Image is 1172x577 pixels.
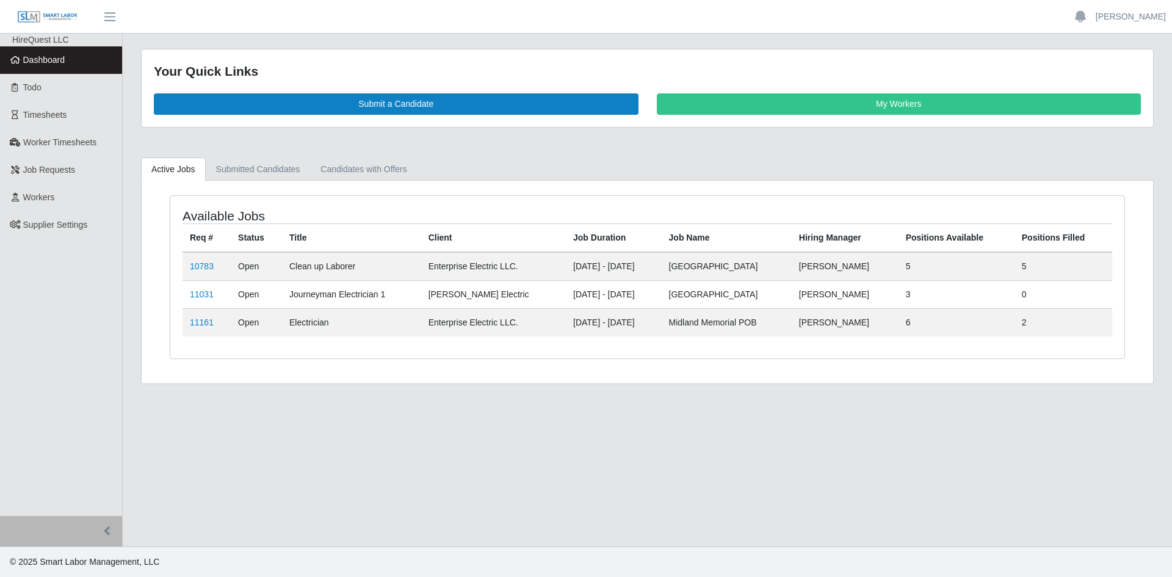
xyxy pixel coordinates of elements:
[1015,252,1112,281] td: 5
[23,137,96,147] span: Worker Timesheets
[183,208,559,223] h4: Available Jobs
[792,252,899,281] td: [PERSON_NAME]
[1015,223,1112,252] th: Positions Filled
[310,158,417,181] a: Candidates with Offers
[231,252,282,281] td: Open
[566,223,662,252] th: Job Duration
[421,280,566,308] td: [PERSON_NAME] Electric
[190,261,214,271] a: 10783
[154,62,1141,81] div: Your Quick Links
[662,223,792,252] th: Job Name
[206,158,311,181] a: Submitted Candidates
[282,308,421,336] td: Electrician
[421,308,566,336] td: Enterprise Electric LLC.
[282,223,421,252] th: Title
[282,280,421,308] td: Journeyman Electrician 1
[566,280,662,308] td: [DATE] - [DATE]
[154,93,638,115] a: Submit a Candidate
[566,252,662,281] td: [DATE] - [DATE]
[23,55,65,65] span: Dashboard
[1015,280,1112,308] td: 0
[23,192,55,202] span: Workers
[17,10,78,24] img: SLM Logo
[792,308,899,336] td: [PERSON_NAME]
[183,223,231,252] th: Req #
[899,280,1015,308] td: 3
[23,110,67,120] span: Timesheets
[231,280,282,308] td: Open
[1096,10,1166,23] a: [PERSON_NAME]
[421,223,566,252] th: Client
[141,158,206,181] a: Active Jobs
[899,308,1015,336] td: 6
[899,223,1015,252] th: Positions Available
[662,280,792,308] td: [GEOGRAPHIC_DATA]
[899,252,1015,281] td: 5
[662,252,792,281] td: [GEOGRAPHIC_DATA]
[1015,308,1112,336] td: 2
[231,308,282,336] td: Open
[23,165,76,175] span: Job Requests
[190,318,214,327] a: 11161
[792,223,899,252] th: Hiring Manager
[566,308,662,336] td: [DATE] - [DATE]
[23,82,42,92] span: Todo
[12,35,69,45] span: HireQuest LLC
[792,280,899,308] td: [PERSON_NAME]
[23,220,88,230] span: Supplier Settings
[190,289,214,299] a: 11031
[421,252,566,281] td: Enterprise Electric LLC.
[231,223,282,252] th: Status
[10,557,159,567] span: © 2025 Smart Labor Management, LLC
[657,93,1141,115] a: My Workers
[282,252,421,281] td: Clean up Laborer
[662,308,792,336] td: Midland Memorial POB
